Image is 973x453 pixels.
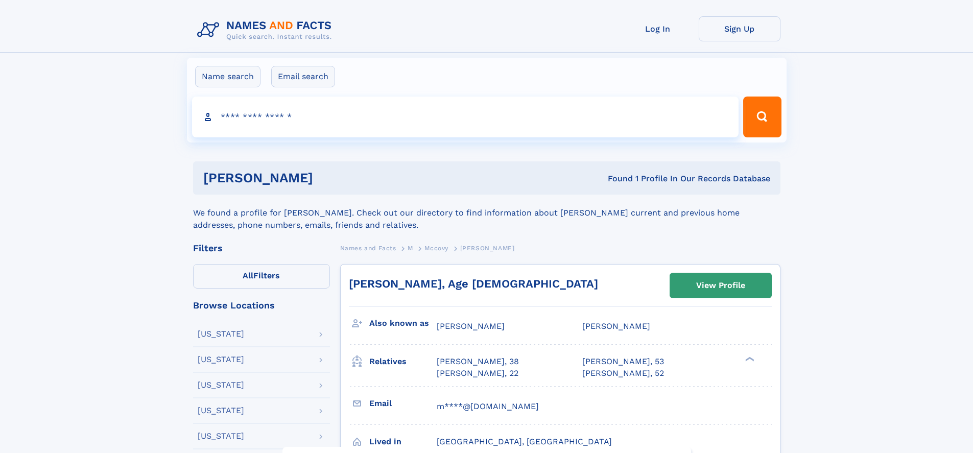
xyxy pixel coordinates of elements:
[195,66,260,87] label: Name search
[437,321,505,331] span: [PERSON_NAME]
[340,242,396,254] a: Names and Facts
[193,301,330,310] div: Browse Locations
[582,356,664,367] a: [PERSON_NAME], 53
[460,173,770,184] div: Found 1 Profile In Our Records Database
[193,16,340,44] img: Logo Names and Facts
[369,353,437,370] h3: Relatives
[198,407,244,415] div: [US_STATE]
[243,271,253,280] span: All
[193,244,330,253] div: Filters
[424,245,448,252] span: Mccovy
[408,245,413,252] span: M
[192,97,739,137] input: search input
[203,172,461,184] h1: [PERSON_NAME]
[743,97,781,137] button: Search Button
[617,16,699,41] a: Log In
[424,242,448,254] a: Mccovy
[696,274,745,297] div: View Profile
[198,355,244,364] div: [US_STATE]
[369,433,437,450] h3: Lived in
[369,315,437,332] h3: Also known as
[349,277,598,290] a: [PERSON_NAME], Age [DEMOGRAPHIC_DATA]
[699,16,780,41] a: Sign Up
[408,242,413,254] a: M
[582,368,664,379] a: [PERSON_NAME], 52
[437,437,612,446] span: [GEOGRAPHIC_DATA], [GEOGRAPHIC_DATA]
[193,264,330,289] label: Filters
[271,66,335,87] label: Email search
[369,395,437,412] h3: Email
[193,195,780,231] div: We found a profile for [PERSON_NAME]. Check out our directory to find information about [PERSON_N...
[198,381,244,389] div: [US_STATE]
[582,321,650,331] span: [PERSON_NAME]
[198,432,244,440] div: [US_STATE]
[437,368,518,379] a: [PERSON_NAME], 22
[198,330,244,338] div: [US_STATE]
[460,245,515,252] span: [PERSON_NAME]
[743,356,755,363] div: ❯
[670,273,771,298] a: View Profile
[437,356,519,367] a: [PERSON_NAME], 38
